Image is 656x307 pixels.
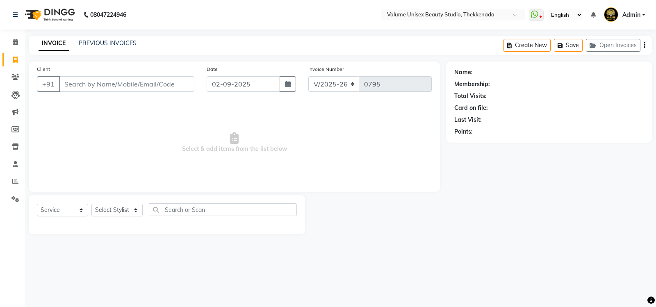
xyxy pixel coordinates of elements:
[454,80,490,89] div: Membership:
[454,127,473,136] div: Points:
[454,104,488,112] div: Card on file:
[90,3,126,26] b: 08047224946
[37,76,60,92] button: +91
[454,116,482,124] div: Last Visit:
[37,66,50,73] label: Client
[39,36,69,51] a: INVOICE
[37,102,432,184] span: Select & add items from the list below
[454,68,473,77] div: Name:
[604,7,618,22] img: Admin
[308,66,344,73] label: Invoice Number
[554,39,583,52] button: Save
[59,76,194,92] input: Search by Name/Mobile/Email/Code
[622,11,640,19] span: Admin
[207,66,218,73] label: Date
[503,39,551,52] button: Create New
[149,203,297,216] input: Search or Scan
[586,39,640,52] button: Open Invoices
[79,39,137,47] a: PREVIOUS INVOICES
[454,92,487,100] div: Total Visits:
[21,3,77,26] img: logo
